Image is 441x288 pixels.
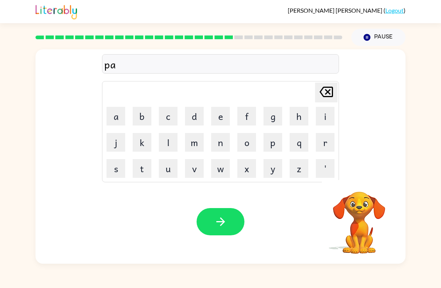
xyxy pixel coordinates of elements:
[288,7,383,14] span: [PERSON_NAME] [PERSON_NAME]
[159,133,178,152] button: l
[185,159,204,178] button: v
[316,159,334,178] button: '
[263,159,282,178] button: y
[159,107,178,126] button: c
[185,133,204,152] button: m
[237,107,256,126] button: f
[133,159,151,178] button: t
[159,159,178,178] button: u
[185,107,204,126] button: d
[36,3,77,19] img: Literably
[133,107,151,126] button: b
[290,133,308,152] button: q
[107,107,125,126] button: a
[290,159,308,178] button: z
[288,7,405,14] div: ( )
[263,133,282,152] button: p
[385,7,404,14] a: Logout
[211,159,230,178] button: w
[351,29,405,46] button: Pause
[104,56,337,72] div: pa
[211,107,230,126] button: e
[263,107,282,126] button: g
[316,133,334,152] button: r
[211,133,230,152] button: n
[107,133,125,152] button: j
[316,107,334,126] button: i
[290,107,308,126] button: h
[237,159,256,178] button: x
[237,133,256,152] button: o
[133,133,151,152] button: k
[107,159,125,178] button: s
[322,180,397,255] video: Your browser must support playing .mp4 files to use Literably. Please try using another browser.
